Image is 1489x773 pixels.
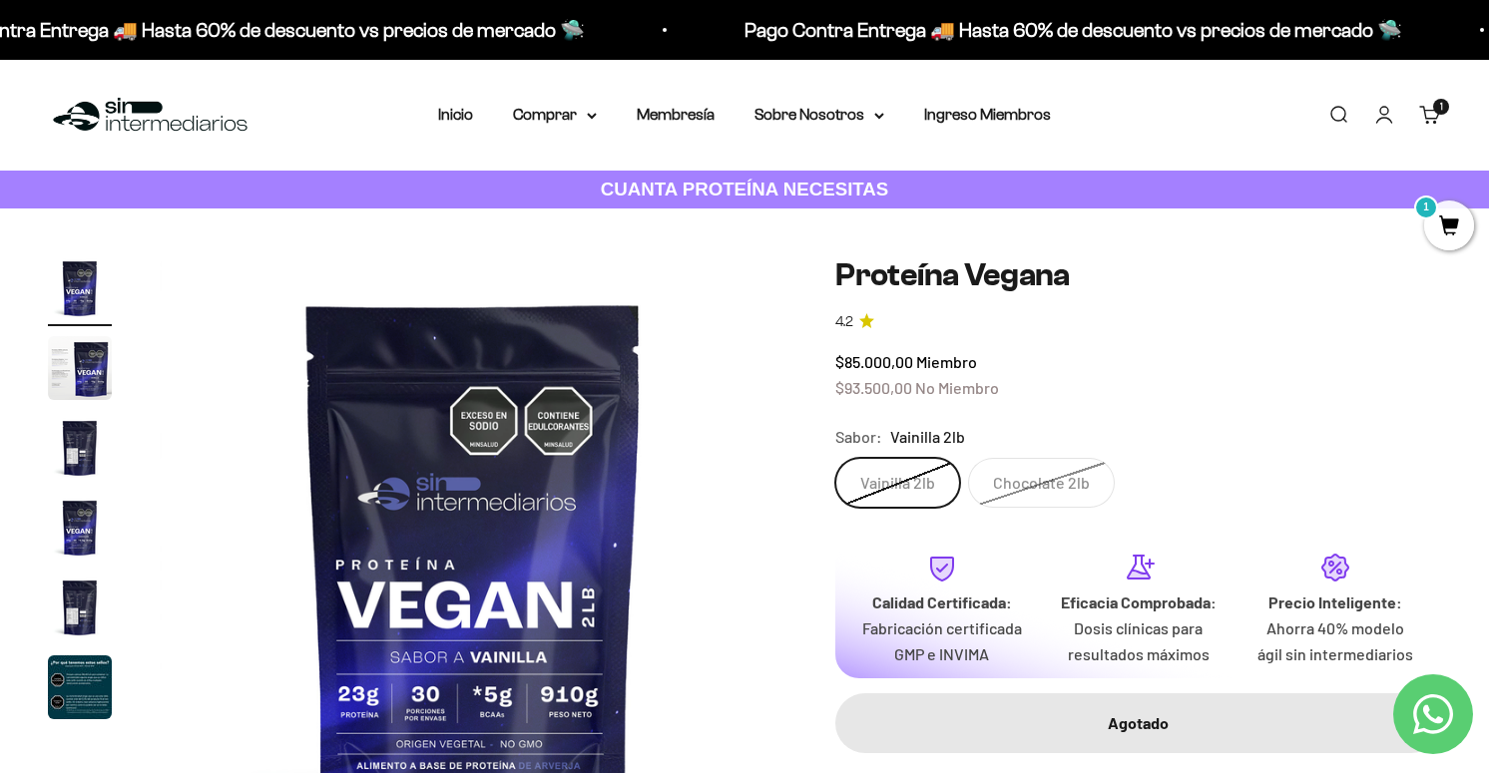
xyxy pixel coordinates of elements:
summary: Comprar [513,102,597,128]
strong: Calidad Certificada: [872,592,1012,611]
button: Ir al artículo 2 [48,336,112,406]
a: 4.24.2 de 5.0 estrellas [835,311,1441,333]
button: Ir al artículo 5 [48,576,112,645]
h1: Proteína Vegana [835,256,1441,294]
p: Dosis clínicas para resultados máximos [1056,615,1221,666]
button: Agotado [835,693,1441,753]
button: Ir al artículo 1 [48,256,112,326]
span: 4.2 [835,311,853,333]
strong: Eficacia Comprobada: [1061,592,1217,611]
a: 1 [1424,216,1474,238]
span: No Miembro [915,378,999,397]
mark: 1 [1414,195,1438,219]
span: 1 [1440,102,1443,112]
img: Proteína Vegana [48,576,112,639]
img: Proteína Vegana [48,655,112,719]
a: Ingreso Miembros [924,106,1051,123]
span: Vainilla 2lb [890,424,965,450]
a: Membresía [637,106,715,123]
button: Ir al artículo 4 [48,496,112,566]
p: Ahorra 40% modelo ágil sin intermediarios [1252,615,1417,666]
p: Fabricación certificada GMP e INVIMA [859,615,1024,666]
button: Ir al artículo 3 [48,416,112,486]
span: Miembro [916,352,977,371]
img: Proteína Vegana [48,336,112,400]
p: Pago Contra Entrega 🚚 Hasta 60% de descuento vs precios de mercado 🛸 [668,14,1325,46]
a: Inicio [438,106,473,123]
img: Proteína Vegana [48,256,112,320]
span: $93.500,00 [835,378,912,397]
span: $85.000,00 [835,352,913,371]
summary: Sobre Nosotros [754,102,884,128]
strong: Precio Inteligente: [1268,592,1402,611]
legend: Sabor: [835,424,882,450]
div: Agotado [875,710,1401,736]
img: Proteína Vegana [48,416,112,480]
button: Ir al artículo 6 [48,655,112,725]
strong: CUANTA PROTEÍNA NECESITAS [601,179,889,199]
img: Proteína Vegana [48,496,112,560]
